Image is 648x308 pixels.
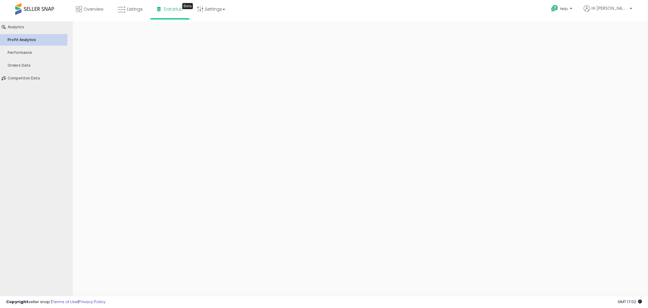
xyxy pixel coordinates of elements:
div: Competiton Data [8,55,64,59]
a: Terms of Use [52,299,78,305]
span: Hi [PERSON_NAME] [591,5,628,11]
strong: Copyright [6,299,28,305]
div: seller snap | | [6,299,105,305]
div: Analytics [8,4,64,8]
span: DataHub [164,6,183,12]
a: Privacy Policy [79,299,105,305]
span: Help [560,6,568,11]
span: 2025-09-10 17:02 GMT [618,299,642,305]
div: Profit Analytics [8,16,64,21]
a: Hi [PERSON_NAME] [584,5,632,19]
span: Listings [127,6,143,12]
div: Tooltip anchor [182,3,193,9]
span: Overview [84,6,103,12]
div: Orders Data [8,42,64,46]
div: Performance [8,29,64,33]
i: Get Help [551,5,558,12]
